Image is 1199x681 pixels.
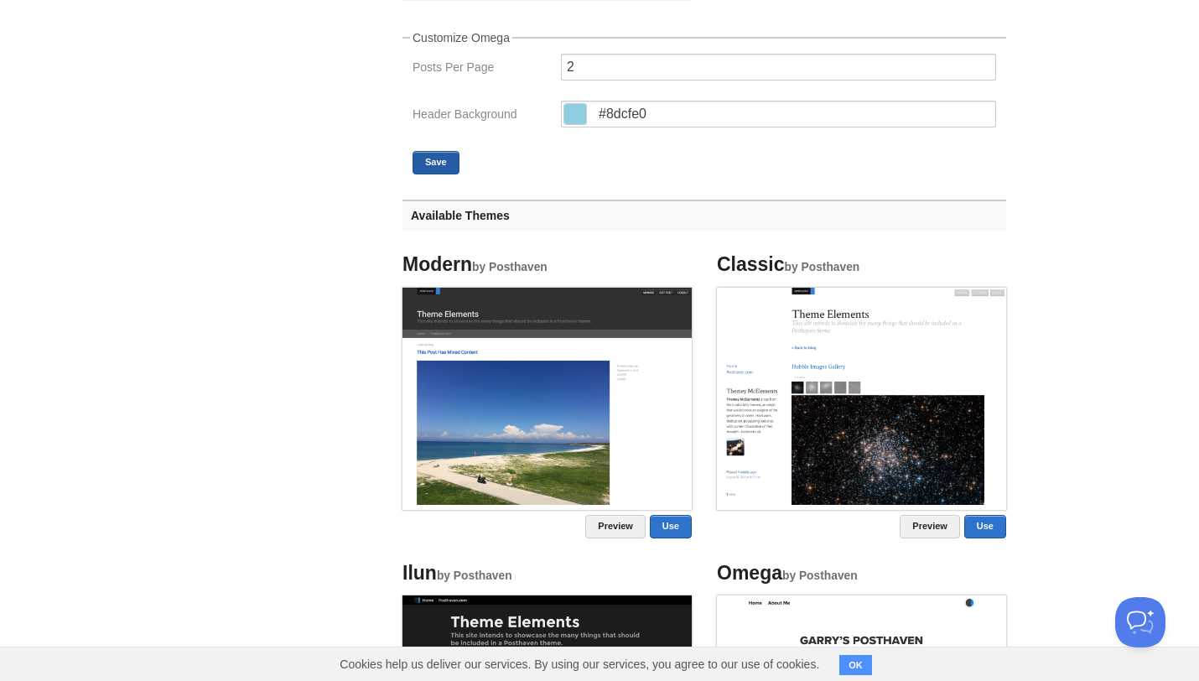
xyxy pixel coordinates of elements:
[472,261,548,273] small: by Posthaven
[717,563,1006,584] h4: Omega
[964,515,1006,538] a: Use
[402,288,692,505] img: Screenshot
[402,200,1006,231] h3: Available Themes
[402,254,692,275] h4: Modern
[1115,597,1165,647] iframe: Help Scout Beacon - Open
[785,261,860,273] small: by Posthaven
[585,515,646,538] a: Preview
[413,108,551,124] label: Header Background
[782,569,858,582] small: by Posthaven
[402,563,692,584] h4: Ilun
[410,32,512,44] legend: Customize Omega
[323,647,836,681] span: Cookies help us deliver our services. By using our services, you agree to our use of cookies.
[839,655,872,675] button: OK
[717,288,1006,505] img: Screenshot
[437,569,512,582] small: by Posthaven
[413,151,459,174] button: Save
[413,61,551,77] label: Posts Per Page
[900,515,960,538] a: Preview
[650,515,692,538] a: Use
[717,254,1006,275] h4: Classic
